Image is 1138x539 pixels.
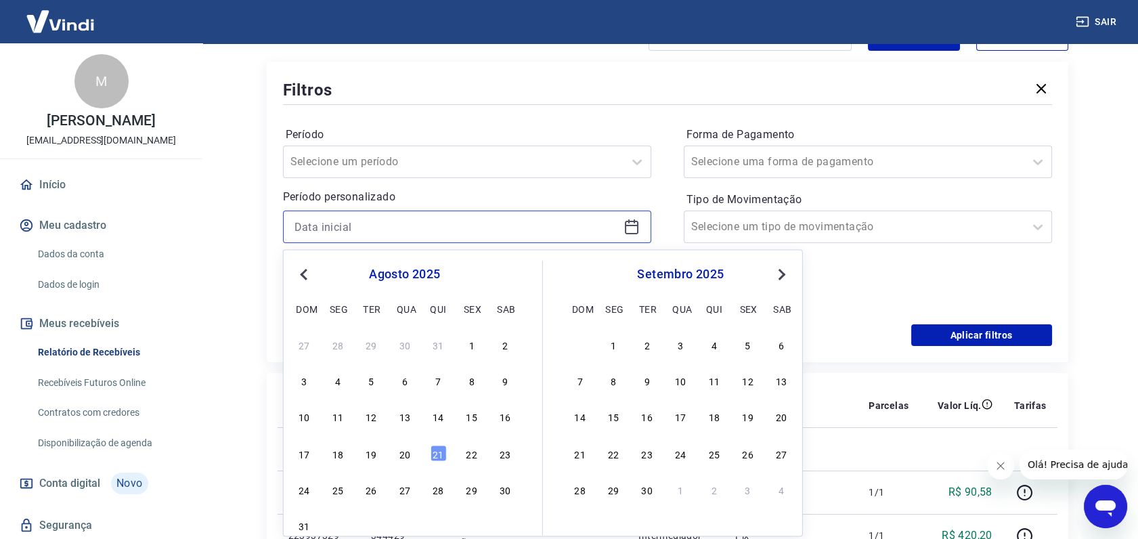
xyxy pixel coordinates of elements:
div: qui [430,301,446,317]
div: Choose terça-feira, 2 de setembro de 2025 [363,517,379,534]
div: M [74,54,129,108]
iframe: Botão para abrir a janela de mensagens [1084,485,1127,528]
div: qua [397,301,413,317]
p: R$ 90,58 [948,484,992,500]
p: [EMAIL_ADDRESS][DOMAIN_NAME] [26,133,176,148]
div: setembro 2025 [570,266,791,282]
label: Forma de Pagamento [686,127,1049,143]
button: Sair [1073,9,1122,35]
div: agosto 2025 [294,266,515,282]
div: Choose segunda-feira, 25 de agosto de 2025 [330,481,346,497]
div: sab [497,301,513,317]
div: Choose sexta-feira, 5 de setembro de 2025 [739,337,756,353]
a: Início [16,170,186,200]
div: Choose quarta-feira, 6 de agosto de 2025 [397,373,413,389]
div: Choose terça-feira, 26 de agosto de 2025 [363,481,379,497]
div: seg [605,301,621,317]
img: Vindi [16,1,104,42]
p: Valor Líq. [938,399,982,412]
div: ter [639,301,655,317]
div: Choose quinta-feira, 28 de agosto de 2025 [430,481,446,497]
a: Relatório de Recebíveis [32,339,186,366]
div: Choose domingo, 28 de setembro de 2025 [572,481,588,497]
div: sab [773,301,789,317]
p: 1/1 [869,486,909,499]
a: Contratos com credores [32,399,186,427]
button: Meu cadastro [16,211,186,240]
div: Choose terça-feira, 30 de setembro de 2025 [639,481,655,497]
div: Choose quarta-feira, 13 de agosto de 2025 [397,409,413,425]
button: Aplicar filtros [911,324,1052,346]
div: Choose sexta-feira, 1 de agosto de 2025 [464,337,480,353]
p: Tarifas [1014,399,1047,412]
label: Período [286,127,649,143]
div: seg [330,301,346,317]
a: Recebíveis Futuros Online [32,369,186,397]
div: Choose sábado, 30 de agosto de 2025 [497,481,513,497]
div: Choose sexta-feira, 22 de agosto de 2025 [464,445,480,461]
a: Conta digitalNovo [16,467,186,500]
div: Choose quinta-feira, 14 de agosto de 2025 [430,409,446,425]
p: Período personalizado [283,189,651,205]
div: Choose quarta-feira, 17 de setembro de 2025 [672,409,688,425]
div: Choose domingo, 7 de setembro de 2025 [572,373,588,389]
div: Choose quarta-feira, 20 de agosto de 2025 [397,445,413,461]
div: Choose quinta-feira, 2 de outubro de 2025 [706,481,722,497]
div: Choose segunda-feira, 8 de setembro de 2025 [605,373,621,389]
div: Choose segunda-feira, 18 de agosto de 2025 [330,445,346,461]
div: Choose sábado, 6 de setembro de 2025 [773,337,789,353]
div: Choose domingo, 24 de agosto de 2025 [296,481,312,497]
div: Choose domingo, 31 de agosto de 2025 [572,337,588,353]
div: Choose terça-feira, 16 de setembro de 2025 [639,409,655,425]
div: Choose domingo, 31 de agosto de 2025 [296,517,312,534]
a: Dados da conta [32,240,186,268]
div: qui [706,301,722,317]
div: Choose quarta-feira, 3 de setembro de 2025 [397,517,413,534]
div: sex [739,301,756,317]
div: Choose sexta-feira, 29 de agosto de 2025 [464,481,480,497]
iframe: Mensagem da empresa [1020,450,1127,479]
div: Choose quinta-feira, 11 de setembro de 2025 [706,373,722,389]
div: Choose quinta-feira, 4 de setembro de 2025 [430,517,446,534]
div: Choose quarta-feira, 27 de agosto de 2025 [397,481,413,497]
div: Choose segunda-feira, 1 de setembro de 2025 [330,517,346,534]
div: ter [363,301,379,317]
div: month 2025-08 [294,335,515,536]
div: Choose quinta-feira, 18 de setembro de 2025 [706,409,722,425]
button: Previous Month [296,266,312,282]
div: Choose terça-feira, 2 de setembro de 2025 [639,337,655,353]
div: Choose domingo, 10 de agosto de 2025 [296,409,312,425]
div: Choose sexta-feira, 5 de setembro de 2025 [464,517,480,534]
div: Choose sábado, 2 de agosto de 2025 [497,337,513,353]
div: Choose domingo, 14 de setembro de 2025 [572,409,588,425]
span: Novo [111,473,148,494]
div: Choose quarta-feira, 24 de setembro de 2025 [672,445,688,461]
div: Choose domingo, 3 de agosto de 2025 [296,373,312,389]
p: Parcelas [869,399,909,412]
div: Choose terça-feira, 12 de agosto de 2025 [363,409,379,425]
p: [PERSON_NAME] [47,114,155,128]
div: Choose sábado, 27 de setembro de 2025 [773,445,789,461]
div: Choose sábado, 13 de setembro de 2025 [773,373,789,389]
div: Choose quarta-feira, 10 de setembro de 2025 [672,373,688,389]
div: Choose domingo, 27 de julho de 2025 [296,337,312,353]
div: Choose quinta-feira, 4 de setembro de 2025 [706,337,722,353]
div: Choose sábado, 4 de outubro de 2025 [773,481,789,497]
div: Choose sexta-feira, 26 de setembro de 2025 [739,445,756,461]
div: Choose terça-feira, 19 de agosto de 2025 [363,445,379,461]
div: Choose segunda-feira, 4 de agosto de 2025 [330,373,346,389]
div: Choose sexta-feira, 3 de outubro de 2025 [739,481,756,497]
a: Dados de login [32,271,186,299]
div: dom [296,301,312,317]
span: Olá! Precisa de ajuda? [8,9,114,20]
div: Choose domingo, 21 de setembro de 2025 [572,445,588,461]
span: Conta digital [39,474,100,493]
div: Choose segunda-feira, 15 de setembro de 2025 [605,409,621,425]
div: Choose sexta-feira, 8 de agosto de 2025 [464,373,480,389]
div: Choose terça-feira, 5 de agosto de 2025 [363,373,379,389]
div: Choose segunda-feira, 1 de setembro de 2025 [605,337,621,353]
div: sex [464,301,480,317]
div: Choose segunda-feira, 11 de agosto de 2025 [330,409,346,425]
div: Choose sábado, 20 de setembro de 2025 [773,409,789,425]
label: Tipo de Movimentação [686,192,1049,208]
